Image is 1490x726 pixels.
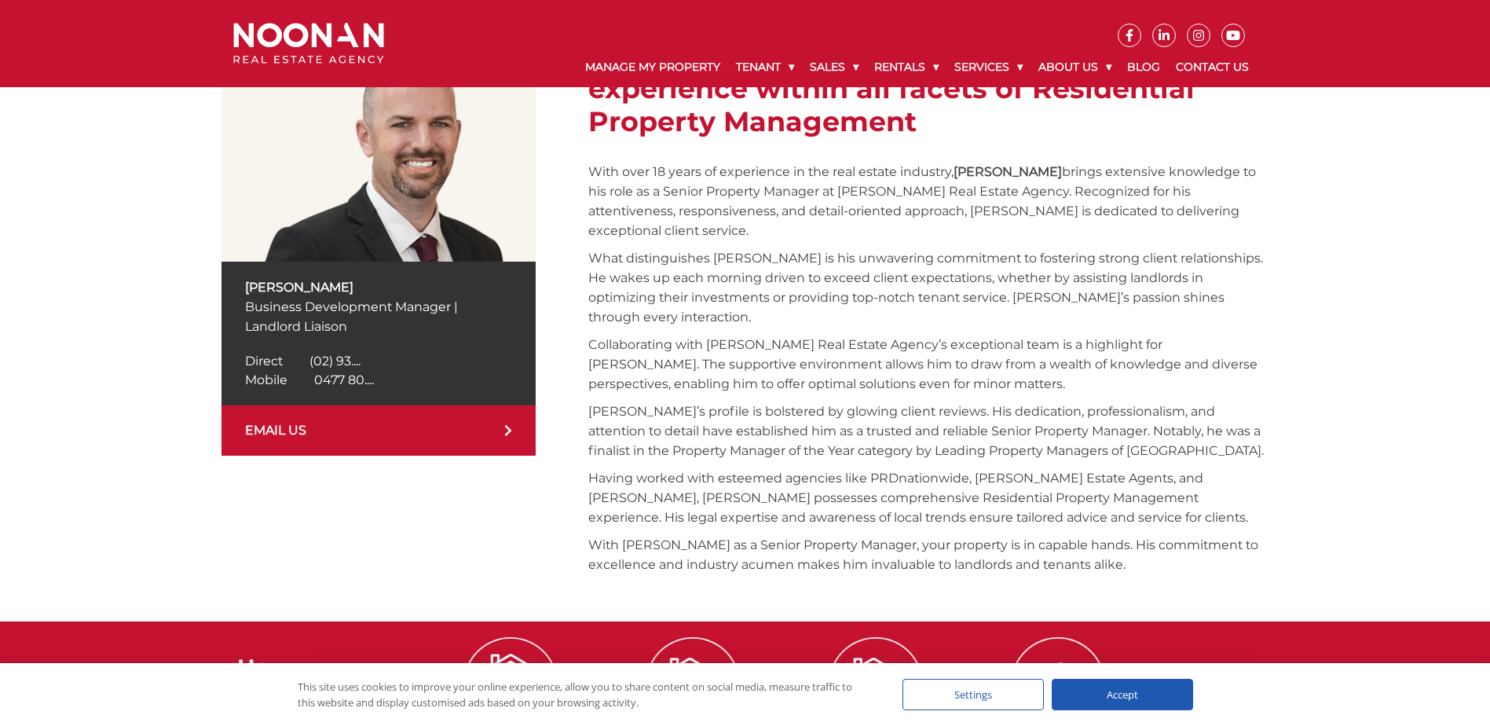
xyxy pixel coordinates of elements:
[221,39,536,262] img: Chris Wright
[1119,47,1168,87] a: Blog
[309,354,361,368] span: (02) 93....
[245,372,374,387] a: Click to reveal phone number
[588,468,1269,527] p: Having worked with esteemed agencies like PRDnationwide, [PERSON_NAME] Estate Agents, and [PERSON...
[1168,47,1257,87] a: Contact Us
[221,405,536,456] a: EMAIL US
[298,679,871,710] div: This site uses cookies to improve your online experience, allow you to share content on social me...
[728,47,802,87] a: Tenant
[802,47,866,87] a: Sales
[588,535,1269,574] p: With [PERSON_NAME] as a Senior Property Manager, your property is in capable hands. His commitmen...
[245,372,287,387] span: Mobile
[1052,679,1193,710] div: Accept
[902,679,1044,710] div: Settings
[588,401,1269,460] p: [PERSON_NAME]’s profile is bolstered by glowing client reviews. His dedication, professionalism, ...
[1031,47,1119,87] a: About Us
[245,354,361,368] a: Click to reveal phone number
[245,354,283,368] span: Direct
[233,23,384,64] img: Noonan Real Estate Agency
[245,297,512,336] p: Business Development Manager | Landlord Liaison
[866,47,946,87] a: Rentals
[314,372,374,387] span: 0477 80....
[588,335,1269,394] p: Collaborating with [PERSON_NAME] Real Estate Agency’s exceptional team is a highlight for [PERSON...
[245,277,512,297] p: [PERSON_NAME]
[577,47,728,87] a: Manage My Property
[588,39,1269,138] h2: Senior Property Manager with over 15 years experience within all facets of Residential Property M...
[588,162,1269,240] p: With over 18 years of experience in the real estate industry, brings extensive knowledge to his r...
[946,47,1031,87] a: Services
[954,164,1062,179] strong: [PERSON_NAME]
[588,248,1269,327] p: What distinguishes [PERSON_NAME] is his unwavering commitment to fostering strong client relation...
